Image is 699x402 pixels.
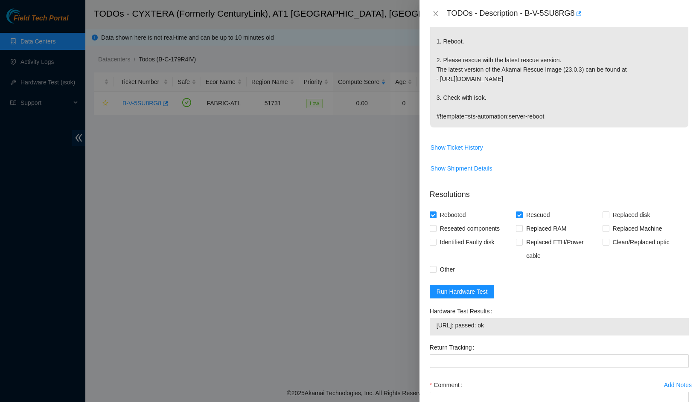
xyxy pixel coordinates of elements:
span: close [432,10,439,17]
span: Identified Faulty disk [437,235,498,249]
button: Add Notes [664,378,692,392]
span: Show Ticket History [431,143,483,152]
button: Run Hardware Test [430,285,495,298]
span: Replaced Machine [609,222,666,235]
label: Comment [430,378,466,392]
span: Replaced ETH/Power cable [523,235,602,263]
label: Hardware Test Results [430,304,495,318]
span: Rescued [523,208,553,222]
label: Return Tracking [430,341,478,354]
button: Close [430,10,442,18]
span: Show Shipment Details [431,164,492,173]
button: Show Shipment Details [430,162,493,175]
span: Reseated components [437,222,503,235]
span: Replaced disk [609,208,654,222]
span: Clean/Replaced optic [609,235,673,249]
span: Other [437,263,458,276]
p: Network: FreeFlow isok-result: {"[TECHNICAL_ID]":{"passed":"ok"}} 1. Reboot. 2. Please rescue wit... [430,2,688,127]
span: Run Hardware Test [437,287,488,296]
span: Rebooted [437,208,469,222]
span: Replaced RAM [523,222,570,235]
div: Add Notes [664,382,692,388]
p: Resolutions [430,182,689,200]
button: Show Ticket History [430,141,483,154]
input: Return Tracking [430,354,689,368]
div: TODOs - Description - B-V-5SU8RG8 [447,7,689,20]
span: [URL]: passed: ok [437,321,682,330]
